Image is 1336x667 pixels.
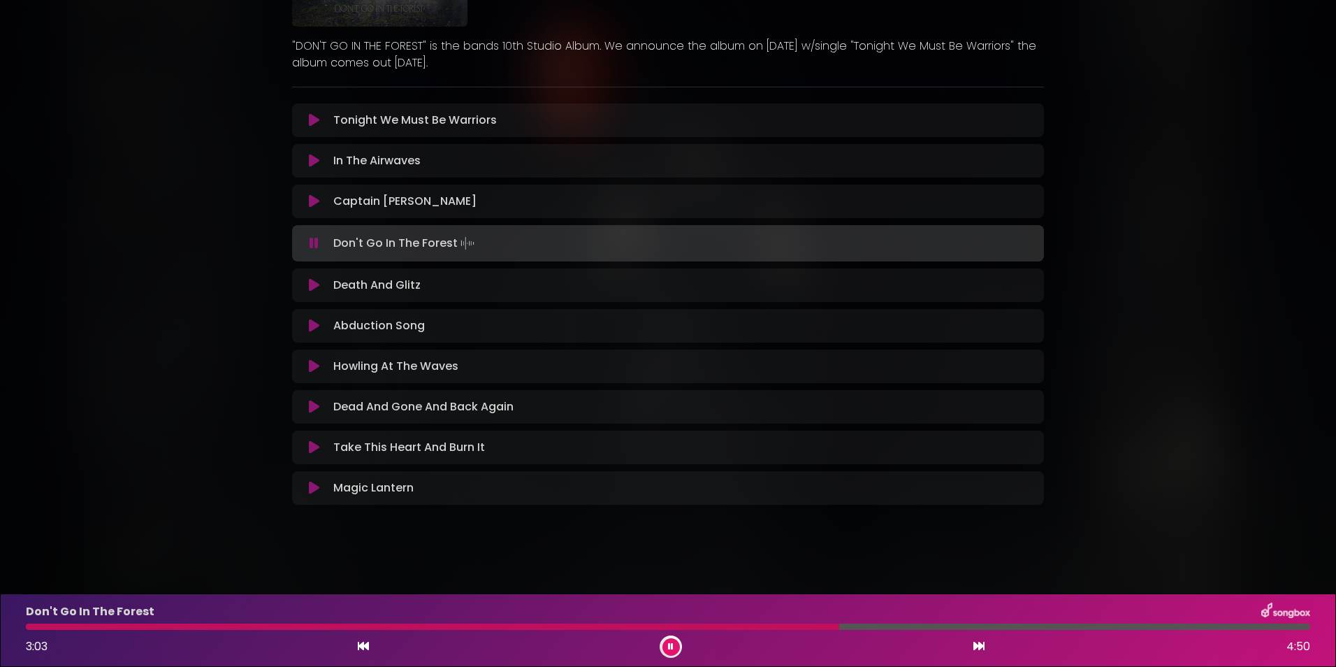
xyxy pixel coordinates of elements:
[333,152,421,169] p: In The Airwaves
[333,480,414,496] p: Magic Lantern
[292,38,1044,71] p: "DON'T GO IN THE FOREST" is the bands 10th Studio Album. We announce the album on [DATE] w/single...
[333,439,485,456] p: Take This Heart And Burn It
[333,358,458,375] p: Howling At The Waves
[333,399,514,415] p: Dead And Gone And Back Again
[333,277,421,294] p: Death And Glitz
[333,193,477,210] p: Captain [PERSON_NAME]
[333,234,477,253] p: Don't Go In The Forest
[333,317,425,334] p: Abduction Song
[458,234,477,253] img: waveform4.gif
[333,112,497,129] p: Tonight We Must Be Warriors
